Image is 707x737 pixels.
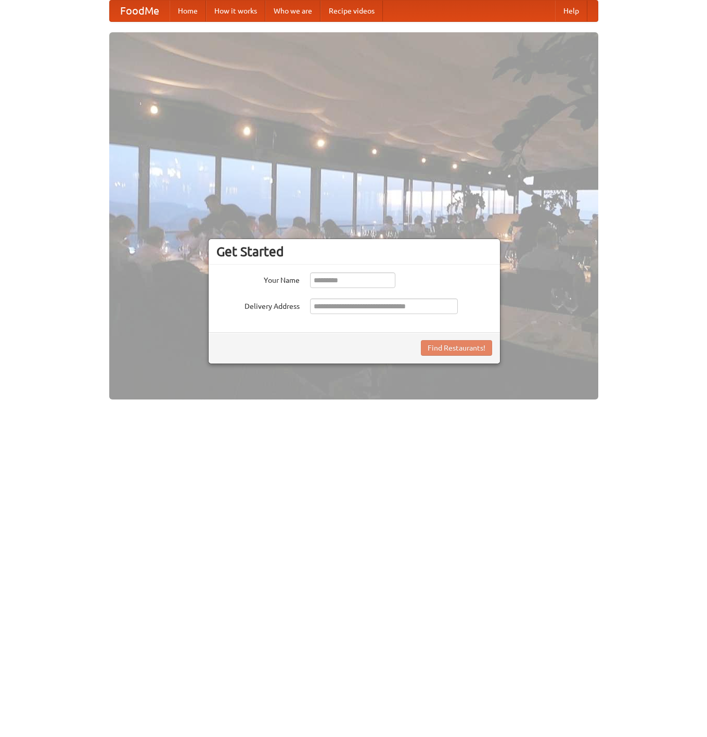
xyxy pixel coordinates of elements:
[216,298,300,311] label: Delivery Address
[555,1,587,21] a: Help
[421,340,492,356] button: Find Restaurants!
[216,244,492,259] h3: Get Started
[110,1,170,21] a: FoodMe
[206,1,265,21] a: How it works
[216,272,300,285] label: Your Name
[170,1,206,21] a: Home
[320,1,383,21] a: Recipe videos
[265,1,320,21] a: Who we are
